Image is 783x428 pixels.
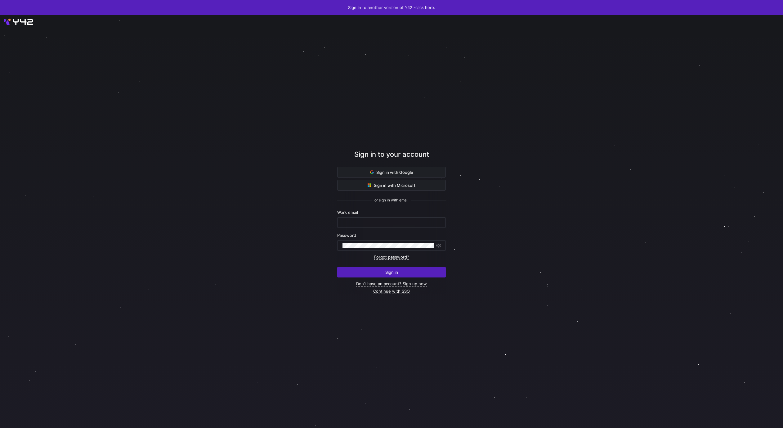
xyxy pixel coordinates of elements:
span: Password [337,233,356,238]
span: Sign in with Google [370,170,413,175]
button: Sign in with Google [337,167,446,178]
span: or sign in with email [374,198,409,202]
a: Forgot password? [374,255,409,260]
button: Sign in with Microsoft [337,180,446,191]
a: Don’t have an account? Sign up now [356,281,427,286]
div: Sign in to your account [337,149,446,167]
button: Sign in [337,267,446,277]
span: Sign in [385,270,398,275]
span: Sign in with Microsoft [368,183,415,188]
a: Continue with SSO [373,289,410,294]
span: Work email [337,210,358,215]
a: click here. [415,5,435,10]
